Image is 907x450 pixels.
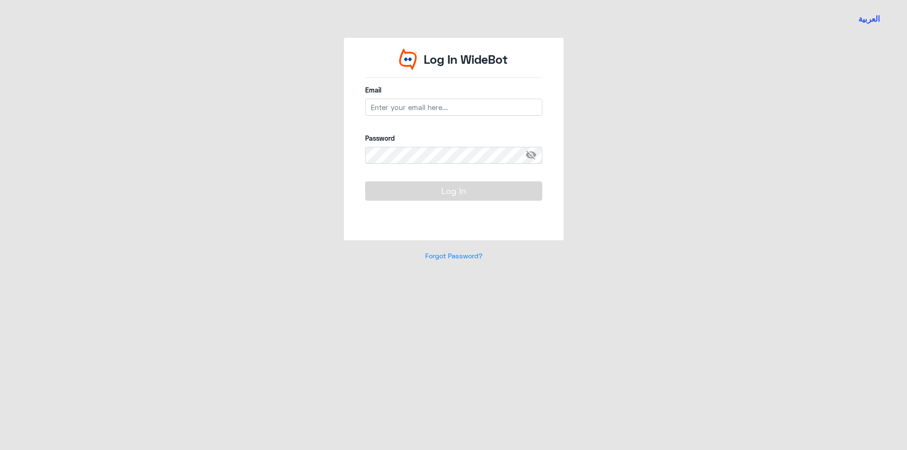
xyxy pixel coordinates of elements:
[399,48,417,70] img: Widebot Logo
[425,252,482,260] a: Forgot Password?
[365,85,542,95] label: Email
[365,181,542,200] button: Log In
[525,147,542,164] span: visibility_off
[853,7,886,31] a: Switch language
[365,133,542,143] label: Password
[424,51,508,68] p: Log In WideBot
[365,99,542,116] input: Enter your email here...
[858,13,880,25] button: العربية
